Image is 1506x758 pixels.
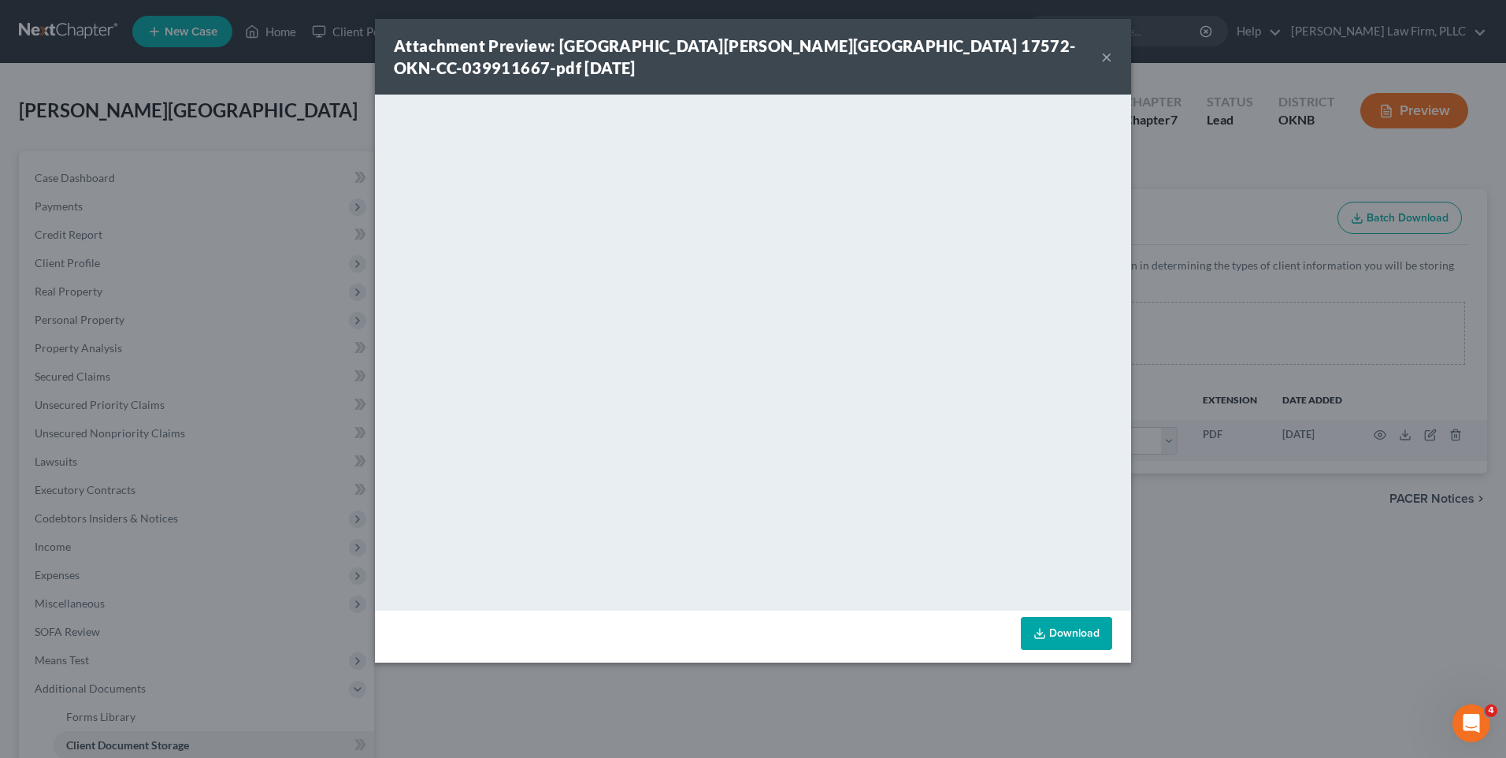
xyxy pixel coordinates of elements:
[1485,704,1497,717] span: 4
[1021,617,1112,650] a: Download
[1101,47,1112,66] button: ×
[1452,704,1490,742] iframe: Intercom live chat
[394,36,1076,77] strong: Attachment Preview: [GEOGRAPHIC_DATA][PERSON_NAME][GEOGRAPHIC_DATA] 17572-OKN-CC-039911667-pdf [D...
[375,95,1131,607] iframe: <object ng-attr-data='[URL][DOMAIN_NAME]' type='application/pdf' width='100%' height='650px'></ob...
